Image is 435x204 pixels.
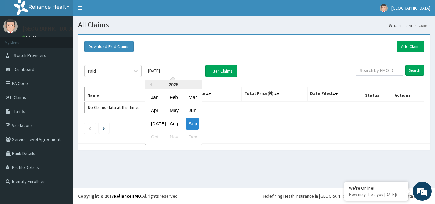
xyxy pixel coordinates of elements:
footer: All rights reserved. [73,188,435,204]
a: Online [22,35,38,39]
div: Paid [88,68,96,74]
div: Chat with us now [33,36,107,44]
h1: All Claims [78,21,430,29]
button: Filter Claims [205,65,237,77]
button: Previous Year [148,83,152,86]
div: Choose January 2025 [148,91,161,103]
div: Choose April 2025 [148,105,161,116]
th: Date Filed [308,87,362,102]
input: Search by HMO ID [356,65,403,76]
span: [GEOGRAPHIC_DATA] [391,5,430,11]
input: Select Month and Year [145,65,202,76]
p: How may I help you today? [349,192,403,197]
th: Actions [392,87,424,102]
a: Previous page [89,125,91,131]
span: No Claims data at this time. [88,104,139,110]
div: Redefining Heath Insurance in [GEOGRAPHIC_DATA] using Telemedicine and Data Science! [262,193,430,199]
th: Status [362,87,392,102]
strong: Copyright © 2017 . [78,193,142,199]
button: Download Paid Claims [84,41,134,52]
div: 2025 [145,80,202,89]
span: We're online! [37,61,88,126]
div: month 2025-09 [145,91,202,144]
a: Add Claim [397,41,424,52]
textarea: Type your message and hit 'Enter' [3,136,121,158]
img: d_794563401_company_1708531726252_794563401 [12,32,26,48]
div: Choose May 2025 [167,105,180,116]
img: User Image [3,19,18,33]
div: Choose March 2025 [186,91,199,103]
a: Next page [103,125,105,131]
p: [GEOGRAPHIC_DATA] [22,26,75,32]
span: Tariffs [14,109,25,114]
div: Choose August 2025 [167,118,180,130]
input: Search [405,65,424,76]
div: Choose July 2025 [148,118,161,130]
span: Dashboard [14,67,34,72]
div: Minimize live chat window [104,3,120,18]
div: We're Online! [349,185,403,191]
th: Name [85,87,170,102]
div: Choose June 2025 [186,105,199,116]
li: Claims [413,23,430,28]
img: User Image [380,4,388,12]
a: Dashboard [389,23,412,28]
a: RelianceHMO [114,193,141,199]
th: Total Price(₦) [241,87,308,102]
div: Choose February 2025 [167,91,180,103]
span: Claims [14,95,26,100]
span: Switch Providers [14,53,46,58]
div: Choose September 2025 [186,118,199,130]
